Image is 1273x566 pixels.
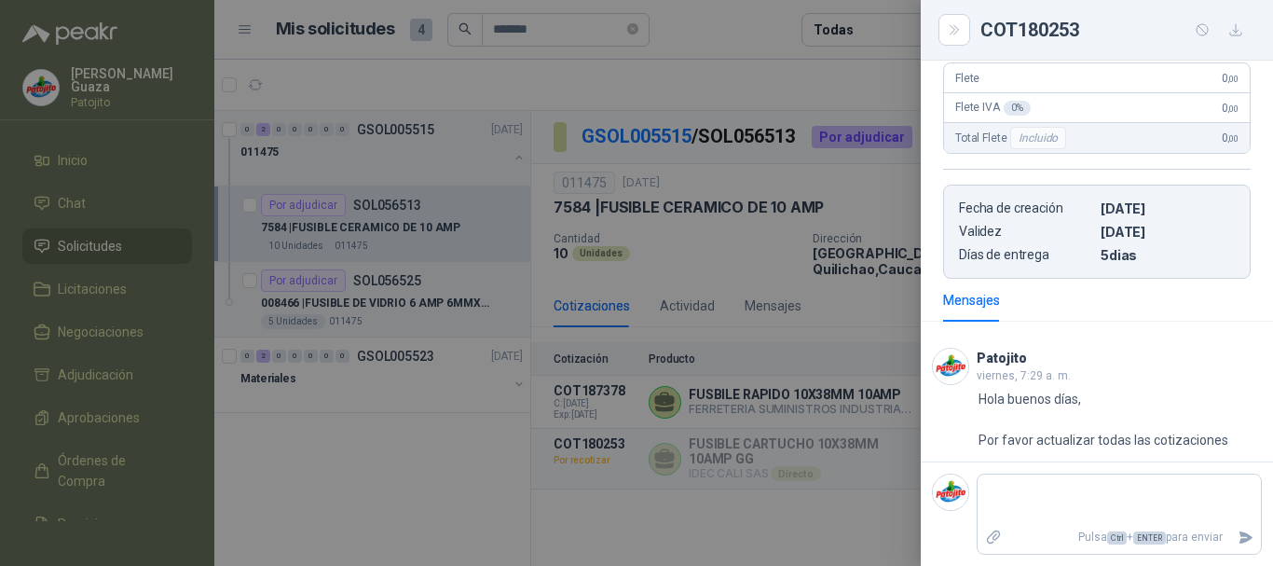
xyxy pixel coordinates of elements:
[959,200,1093,216] p: Fecha de creación
[1133,531,1166,545] span: ENTER
[1101,224,1235,240] p: [DATE]
[977,369,1071,382] span: viernes, 7:29 a. m.
[1222,131,1239,145] span: 0
[1009,521,1231,554] p: Pulsa + para enviar
[955,72,979,85] span: Flete
[1227,74,1239,84] span: ,00
[959,247,1093,263] p: Días de entrega
[1101,200,1235,216] p: [DATE]
[933,349,968,384] img: Company Logo
[979,389,1228,450] p: Hola buenos días, Por favor actualizar todas las cotizaciones
[959,224,1093,240] p: Validez
[933,475,968,510] img: Company Logo
[1010,127,1066,149] div: Incluido
[955,101,1031,116] span: Flete IVA
[943,19,965,41] button: Close
[1227,133,1239,144] span: ,00
[1230,521,1261,554] button: Enviar
[1227,104,1239,114] span: ,00
[1004,101,1031,116] div: 0 %
[955,127,1070,149] span: Total Flete
[1107,531,1127,545] span: Ctrl
[978,521,1009,554] label: Adjuntar archivos
[980,15,1251,45] div: COT180253
[1101,247,1235,263] p: 5 dias
[1222,102,1239,115] span: 0
[943,290,1000,311] div: Mensajes
[1222,72,1239,85] span: 0
[977,353,1027,364] h3: Patojito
